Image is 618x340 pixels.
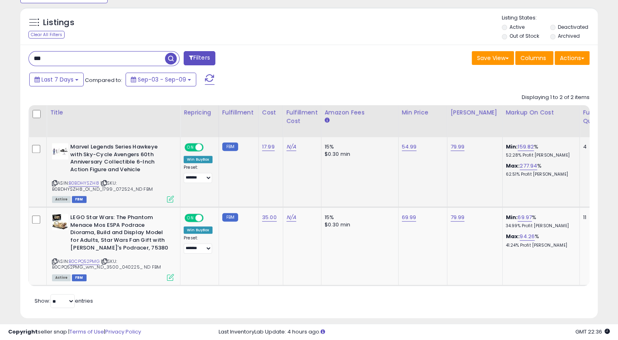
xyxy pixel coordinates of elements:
img: 31zqLr9jzBL._SL40_.jpg [52,143,68,159]
a: 277.94 [520,162,537,170]
span: FBM [72,196,87,203]
img: 51ZvXdthv4L._SL40_.jpg [52,214,68,230]
th: The percentage added to the cost of goods (COGS) that forms the calculator for Min & Max prices. [502,105,579,137]
b: LEGO Star Wars: The Phantom Menace Mos ESPA Podrace Diorama, Build and Display Model for Adults, ... [70,214,169,254]
span: Compared to: [85,76,122,84]
button: Save View [472,51,514,65]
a: 17.99 [262,143,275,151]
a: N/A [286,213,296,222]
p: 62.51% Profit [PERSON_NAME] [506,172,573,177]
a: 159.82 [518,143,534,151]
strong: Copyright [8,328,38,336]
a: Terms of Use [69,328,104,336]
div: % [506,214,573,229]
div: Win BuyBox [184,156,213,163]
span: All listings currently available for purchase on Amazon [52,274,71,281]
b: Max: [506,232,520,240]
div: Fulfillment Cost [286,108,318,125]
div: Title [50,108,177,117]
a: B0BDHYSZH8 [69,180,99,187]
a: Privacy Policy [105,328,141,336]
span: All listings currently available for purchase on Amazon [52,196,71,203]
small: FBM [222,142,238,151]
div: $0.30 min [325,151,392,158]
div: Fulfillable Quantity [583,108,611,125]
span: 2025-09-17 22:36 GMT [575,328,610,336]
b: Max: [506,162,520,170]
div: % [506,143,573,158]
button: Columns [515,51,553,65]
h5: Listings [43,17,74,28]
a: 94.26 [520,232,535,241]
div: 15% [325,143,392,151]
span: OFF [202,215,215,222]
p: 52.28% Profit [PERSON_NAME] [506,153,573,158]
div: % [506,233,573,248]
a: 69.99 [402,213,416,222]
span: Sep-03 - Sep-09 [138,75,186,84]
span: Last 7 Days [41,75,74,84]
div: Displaying 1 to 2 of 2 items [522,94,590,101]
div: Cost [262,108,280,117]
small: Amazon Fees. [325,117,330,124]
div: Preset: [184,235,213,254]
div: Amazon Fees [325,108,395,117]
div: ASIN: [52,143,174,202]
a: 79.99 [451,213,465,222]
b: Min: [506,213,518,221]
div: Win BuyBox [184,226,213,234]
span: ON [185,144,195,151]
p: 41.24% Profit [PERSON_NAME] [506,243,573,248]
span: Columns [520,54,546,62]
label: Out of Stock [510,32,539,39]
span: OFF [202,144,215,151]
div: Preset: [184,165,213,183]
button: Sep-03 - Sep-09 [126,73,196,86]
span: Show: entries [35,297,93,305]
div: % [506,162,573,177]
span: | SKU: B0CPQ52PMG_wm_ND_3500_040225_ ND FBM [52,258,161,270]
span: | SKU: B0BDHYSZH8_Ol_ND_1799_072524_ND FBM [52,180,153,192]
a: N/A [286,143,296,151]
label: Deactivated [557,24,588,30]
div: Clear All Filters [28,31,65,39]
a: B0CPQ52PMG [69,258,100,265]
p: 34.99% Profit [PERSON_NAME] [506,223,573,229]
div: ASIN: [52,214,174,280]
div: $0.30 min [325,221,392,228]
a: 79.99 [451,143,465,151]
div: 15% [325,214,392,221]
div: Fulfillment [222,108,255,117]
label: Active [510,24,525,30]
p: Listing States: [502,14,598,22]
button: Filters [184,51,215,65]
div: Markup on Cost [506,108,576,117]
div: Min Price [402,108,444,117]
b: Marvel Legends Series Hawkeye with Sky-Cycle Avengers 60th Anniversary Collectible 6-Inch Action ... [70,143,169,175]
small: FBM [222,213,238,222]
div: [PERSON_NAME] [451,108,499,117]
button: Last 7 Days [29,73,84,86]
div: Last InventoryLab Update: 4 hours ago. [219,328,610,336]
label: Archived [557,32,579,39]
button: Actions [555,51,590,65]
div: seller snap | | [8,328,141,336]
span: FBM [72,274,87,281]
a: 69.97 [518,213,532,222]
div: Repricing [184,108,215,117]
b: Min: [506,143,518,151]
div: 4 [583,143,608,151]
a: 54.99 [402,143,417,151]
div: 11 [583,214,608,221]
a: 35.00 [262,213,277,222]
span: ON [185,215,195,222]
